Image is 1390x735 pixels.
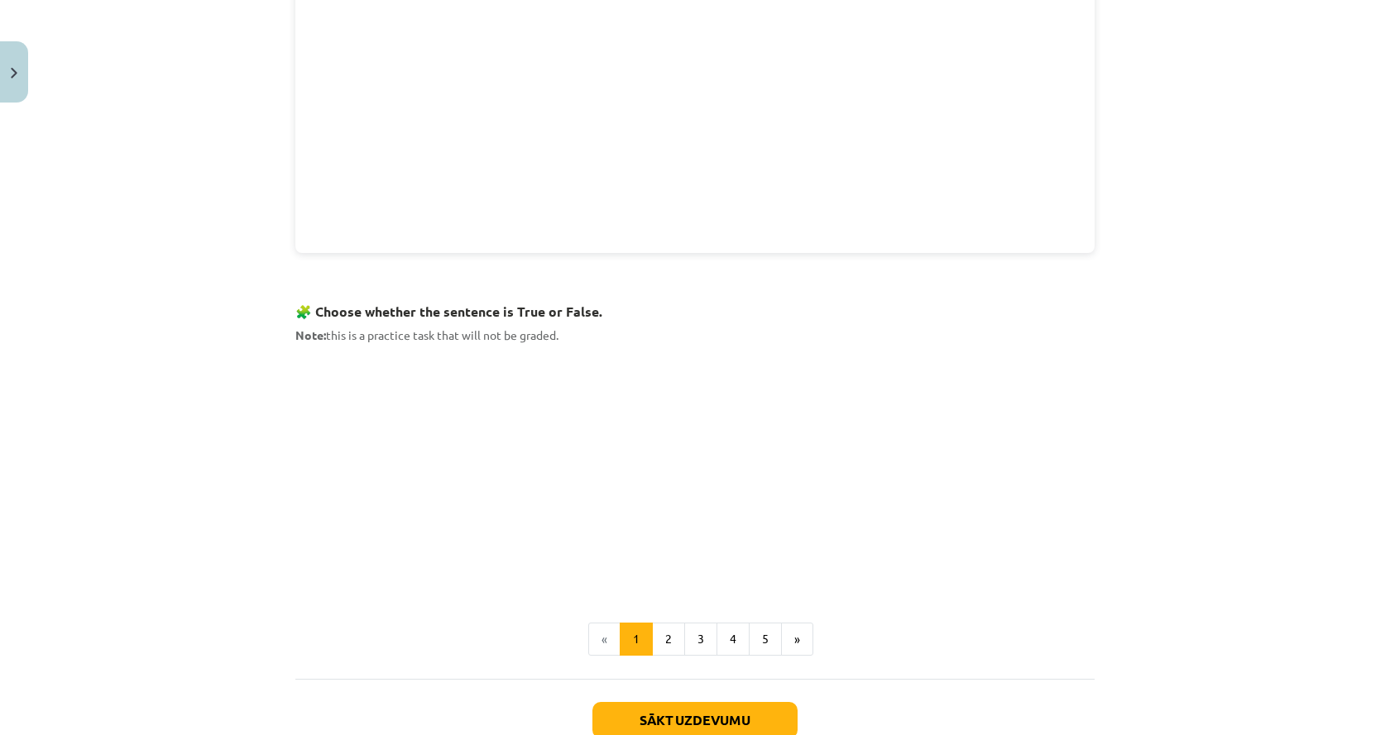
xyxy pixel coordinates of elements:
[295,327,558,342] span: this is a practice task that will not be graded.
[295,623,1095,656] nav: Page navigation example
[684,623,717,656] button: 3
[717,623,750,656] button: 4
[295,327,326,342] strong: Note:
[295,303,602,320] strong: 🧩 Choose whether the sentence is True or False.
[620,623,653,656] button: 1
[652,623,685,656] button: 2
[781,623,813,656] button: »
[11,68,17,79] img: icon-close-lesson-0947bae3869378f0d4975bcd49f059093ad1ed9edebbc8119c70593378902aed.svg
[295,354,1095,581] iframe: Present tenses
[749,623,782,656] button: 5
